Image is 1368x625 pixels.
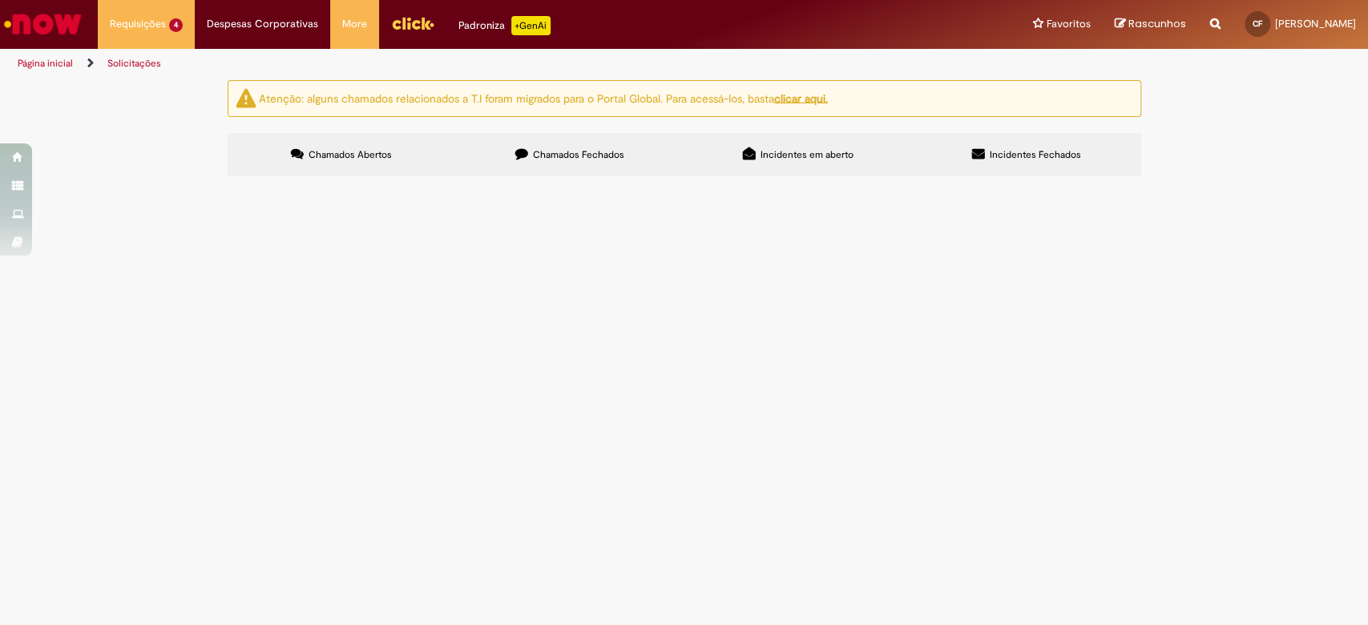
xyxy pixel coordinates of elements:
span: Incidentes em aberto [761,148,853,161]
span: Rascunhos [1128,16,1186,31]
a: Rascunhos [1115,17,1186,32]
span: More [342,16,367,32]
a: Solicitações [107,57,161,70]
span: [PERSON_NAME] [1275,17,1356,30]
p: +GenAi [511,16,551,35]
span: Favoritos [1047,16,1091,32]
span: Chamados Fechados [533,148,624,161]
ng-bind-html: Atenção: alguns chamados relacionados a T.I foram migrados para o Portal Global. Para acessá-los,... [259,91,828,105]
span: Requisições [110,16,166,32]
span: 4 [169,18,183,32]
img: click_logo_yellow_360x200.png [391,11,434,35]
img: ServiceNow [2,8,84,40]
span: CF [1253,18,1262,29]
a: Página inicial [18,57,73,70]
span: Chamados Abertos [309,148,392,161]
ul: Trilhas de página [12,49,900,79]
div: Padroniza [458,16,551,35]
span: Incidentes Fechados [990,148,1081,161]
a: clicar aqui. [774,91,828,105]
span: Despesas Corporativas [207,16,318,32]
